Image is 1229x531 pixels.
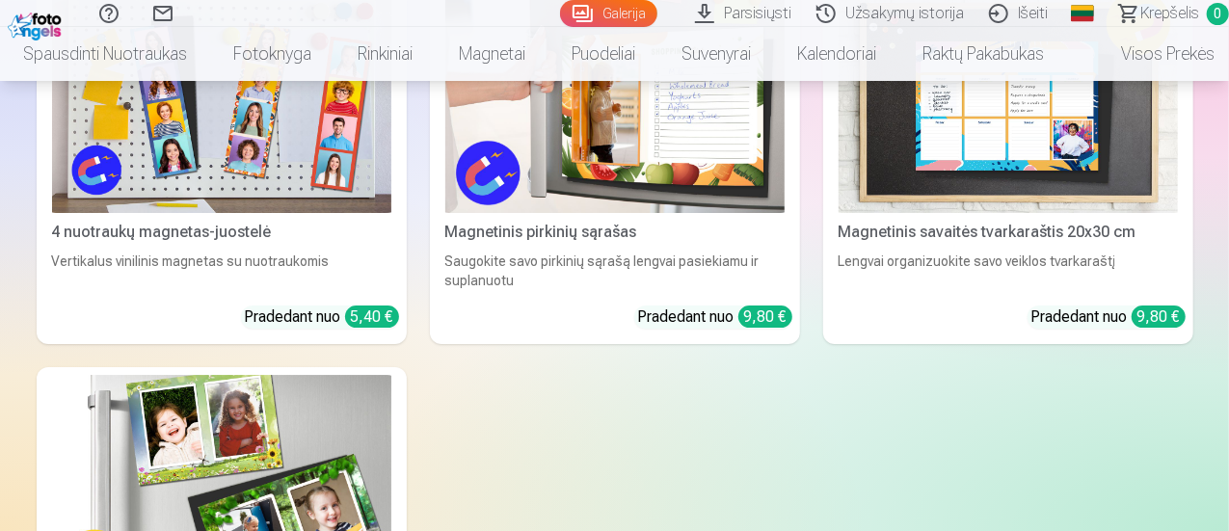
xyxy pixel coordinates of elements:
div: 9,80 € [1132,305,1186,328]
span: 0 [1207,3,1229,25]
a: Magnetai [436,27,548,81]
div: 9,80 € [738,305,792,328]
div: Saugokite savo pirkinių sąrašą lengvai pasiekiamu ir suplanuotu [438,252,792,290]
div: 4 nuotraukų magnetas-juostelė [44,221,399,244]
a: Fotoknyga [210,27,334,81]
a: Suvenyrai [658,27,774,81]
div: Pradedant nuo [245,305,399,329]
div: Lengvai organizuokite savo veiklos tvarkaraštį [831,252,1186,290]
div: Pradedant nuo [638,305,792,329]
a: Puodeliai [548,27,658,81]
div: Magnetinis savaitės tvarkaraštis 20x30 cm [831,221,1186,244]
a: Rinkiniai [334,27,436,81]
a: Raktų pakabukas [899,27,1067,81]
span: Krepšelis [1140,2,1199,25]
img: /fa2 [8,8,67,40]
a: Kalendoriai [774,27,899,81]
div: Pradedant nuo [1031,305,1186,329]
div: Magnetinis pirkinių sąrašas [438,221,792,244]
div: Vertikalus vinilinis magnetas su nuotraukomis [44,252,399,290]
div: 5,40 € [345,305,399,328]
